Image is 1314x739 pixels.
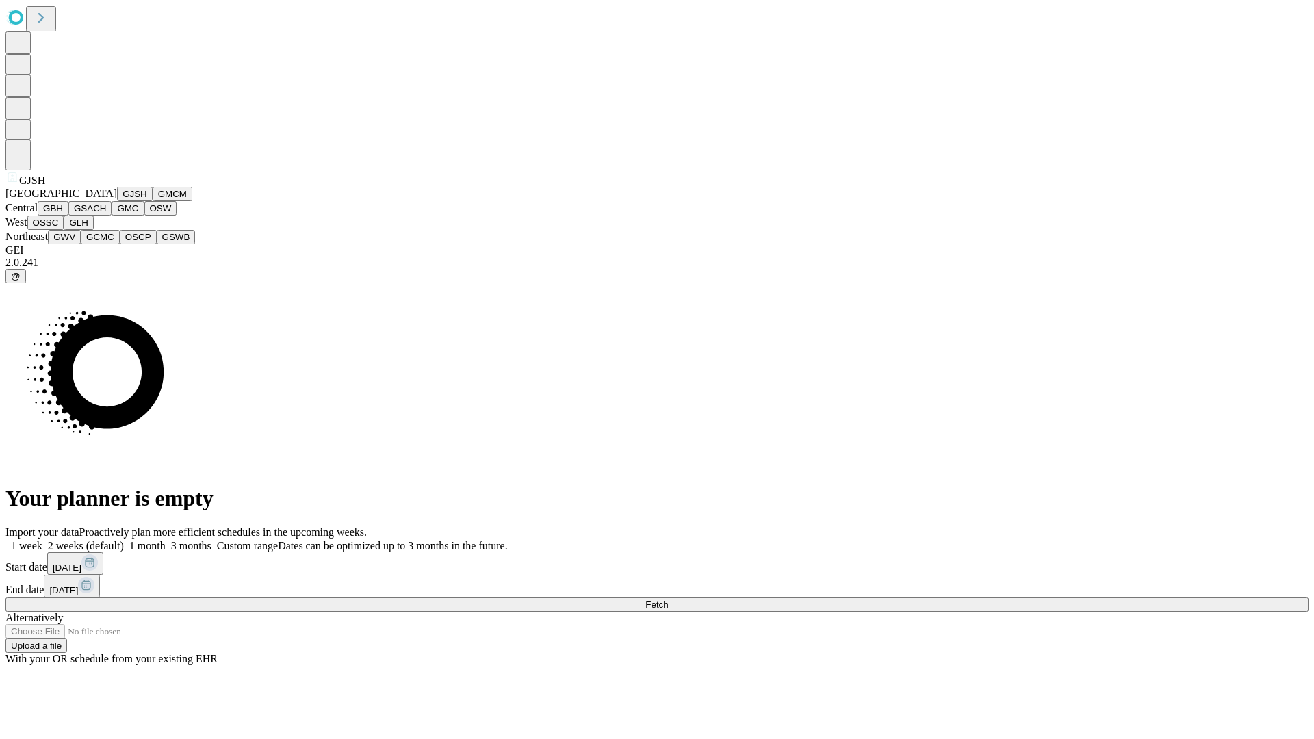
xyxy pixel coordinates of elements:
[27,216,64,230] button: OSSC
[5,653,218,664] span: With your OR schedule from your existing EHR
[64,216,93,230] button: GLH
[19,174,45,186] span: GJSH
[5,269,26,283] button: @
[171,540,211,552] span: 3 months
[5,486,1309,511] h1: Your planner is empty
[11,540,42,552] span: 1 week
[117,187,153,201] button: GJSH
[5,216,27,228] span: West
[47,552,103,575] button: [DATE]
[44,575,100,597] button: [DATE]
[5,257,1309,269] div: 2.0.241
[48,230,81,244] button: GWV
[157,230,196,244] button: GSWB
[81,230,120,244] button: GCMC
[129,540,166,552] span: 1 month
[120,230,157,244] button: OSCP
[153,187,192,201] button: GMCM
[5,612,63,623] span: Alternatively
[5,638,67,653] button: Upload a file
[278,540,507,552] span: Dates can be optimized up to 3 months in the future.
[53,562,81,573] span: [DATE]
[38,201,68,216] button: GBH
[48,540,124,552] span: 2 weeks (default)
[5,202,38,213] span: Central
[5,187,117,199] span: [GEOGRAPHIC_DATA]
[68,201,112,216] button: GSACH
[49,585,78,595] span: [DATE]
[5,526,79,538] span: Import your data
[645,599,668,610] span: Fetch
[217,540,278,552] span: Custom range
[5,597,1309,612] button: Fetch
[112,201,144,216] button: GMC
[5,552,1309,575] div: Start date
[5,244,1309,257] div: GEI
[11,271,21,281] span: @
[144,201,177,216] button: OSW
[5,575,1309,597] div: End date
[79,526,367,538] span: Proactively plan more efficient schedules in the upcoming weeks.
[5,231,48,242] span: Northeast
